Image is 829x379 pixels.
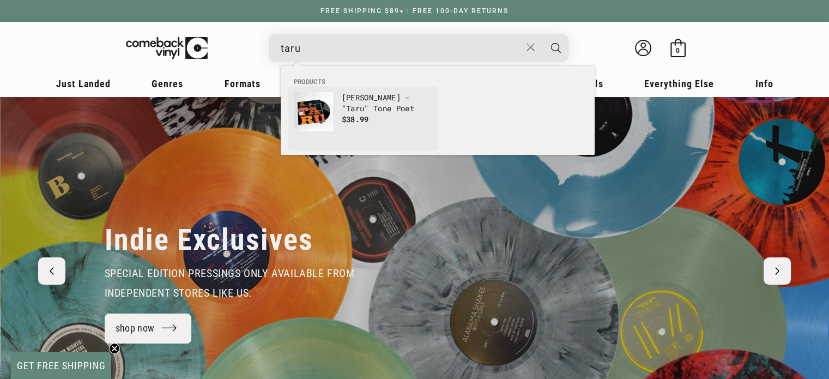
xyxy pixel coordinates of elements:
span: Genres [152,78,183,89]
li: Products [288,77,587,87]
span: Just Landed [56,78,111,89]
span: $38.99 [342,114,369,124]
div: GET FREE SHIPPINGClose teaser [11,352,111,379]
button: Previous slide [38,257,65,285]
span: Formats [225,78,261,89]
span: GET FREE SHIPPING [17,360,106,371]
h2: Indie Exclusives [105,222,313,258]
span: special edition pressings only available from independent stores like us. [105,267,355,299]
button: Close teaser [109,343,120,354]
button: Next slide [764,257,791,285]
b: Taru [346,103,364,113]
span: Info [755,78,773,89]
button: Close [521,35,541,59]
li: products: Lee Morgan - "Taru" Tone Poet [288,87,438,150]
div: Products [281,66,595,155]
input: When autocomplete results are available use up and down arrows to review and enter to select [281,37,521,59]
span: 0 [676,46,680,55]
a: FREE SHIPPING $89+ | FREE 100-DAY RETURNS [310,7,519,15]
p: [PERSON_NAME] - " " Tone Poet [342,92,432,114]
img: Lee Morgan - "Taru" Tone Poet [294,92,333,131]
a: shop now [105,314,192,344]
a: Lee Morgan - "Taru" Tone Poet [PERSON_NAME] - "Taru" Tone Poet $38.99 [294,92,432,145]
span: Everything Else [644,78,714,89]
button: Search [542,34,570,62]
div: Search [269,34,568,62]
